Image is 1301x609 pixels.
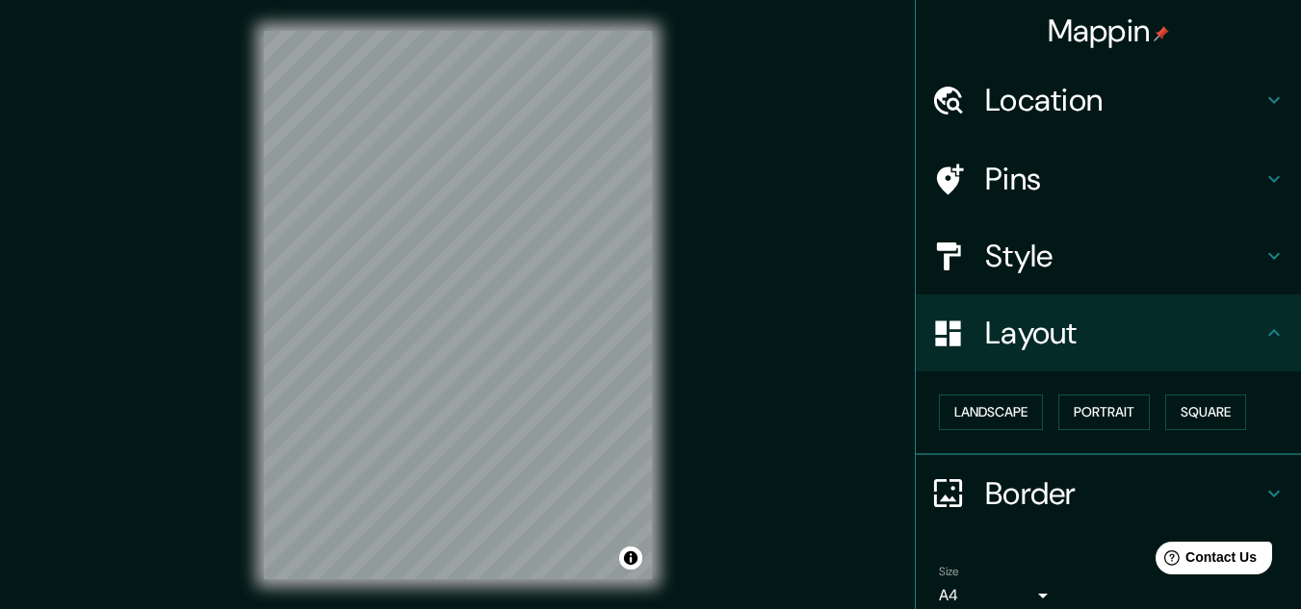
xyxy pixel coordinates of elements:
h4: Style [985,237,1262,275]
div: Layout [916,294,1301,371]
div: Pins [916,140,1301,217]
div: Location [916,62,1301,139]
div: Style [916,217,1301,294]
h4: Pins [985,160,1262,198]
h4: Mappin [1048,12,1170,50]
button: Square [1165,394,1246,430]
iframe: Help widget launcher [1130,534,1280,588]
button: Portrait [1058,394,1150,430]
div: Border [916,455,1301,532]
button: Toggle attribution [619,546,642,570]
button: Landscape [939,394,1043,430]
h4: Border [985,474,1262,513]
img: pin-icon.png [1154,26,1169,41]
h4: Location [985,81,1262,119]
canvas: Map [264,31,652,579]
label: Size [939,563,959,579]
h4: Layout [985,314,1262,352]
